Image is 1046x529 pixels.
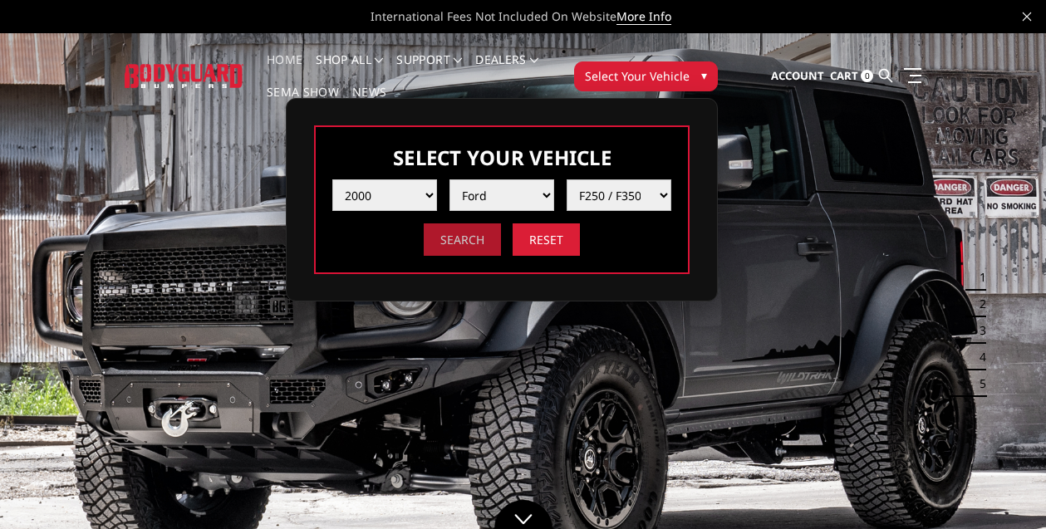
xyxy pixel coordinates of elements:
button: 4 of 5 [970,344,986,370]
input: Search [424,223,501,256]
a: News [352,86,386,119]
button: 5 of 5 [970,370,986,397]
a: SEMA Show [267,86,339,119]
span: Cart [830,68,858,83]
iframe: Chat Widget [963,449,1046,529]
button: 1 of 5 [970,264,986,291]
span: ▾ [701,66,707,84]
a: shop all [316,54,383,86]
h3: Select Your Vehicle [332,144,671,171]
a: Dealers [475,54,538,86]
a: More Info [616,8,671,25]
button: 2 of 5 [970,291,986,317]
button: Select Your Vehicle [574,61,718,91]
span: Select Your Vehicle [585,67,690,85]
a: Support [396,54,462,86]
span: 0 [861,70,873,82]
span: Account [771,68,824,83]
input: Reset [513,223,580,256]
button: 3 of 5 [970,317,986,344]
a: Click to Down [494,500,552,529]
a: Account [771,54,824,99]
a: Home [267,54,302,86]
img: BODYGUARD BUMPERS [125,64,243,87]
a: Cart 0 [830,54,873,99]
